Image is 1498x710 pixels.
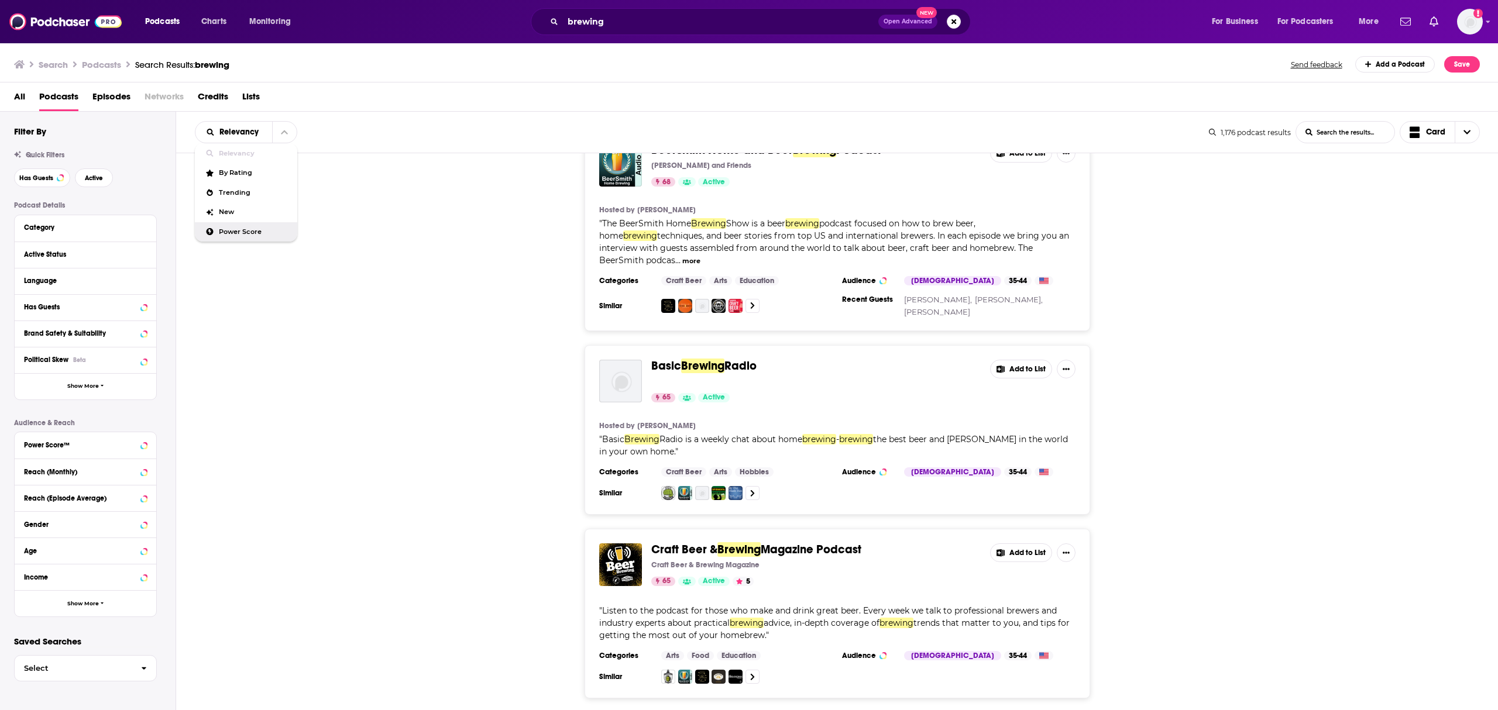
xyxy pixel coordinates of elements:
button: Gender [24,516,147,531]
span: Show More [67,601,99,607]
span: Listen to the podcast for those who make and drink great beer. Every week we talk to professional... [599,605,1057,628]
div: Brand Safety & Suitability [24,329,137,337]
button: Add to List [990,543,1052,562]
img: Basic Brewing Radio [695,299,709,313]
h3: Similar [599,488,652,498]
div: Active Status [24,250,139,259]
button: open menu [137,12,195,31]
span: " " [599,434,1068,457]
span: Radio [724,359,757,373]
div: Power Score™ [24,441,137,449]
a: [PERSON_NAME], [904,295,972,304]
h2: Choose View [1400,121,1480,143]
span: For Podcasters [1277,13,1334,30]
a: [PERSON_NAME] [904,307,970,316]
div: Reach (Episode Average) [24,494,137,502]
div: Reach (Monthly) [24,468,137,476]
button: Active [75,168,113,187]
div: Beta [73,356,86,364]
span: brewing [802,434,836,444]
button: Open AdvancedNew [878,15,937,29]
img: Podchaser - Follow, Share and Rate Podcasts [9,11,122,33]
span: Logged in as amanda.moss [1457,9,1483,35]
button: Active Status [24,247,147,261]
button: Show More Button [1057,144,1076,163]
span: Brewing [681,359,724,373]
span: Quick Filters [26,151,64,159]
div: Has Guests [24,303,137,311]
a: Basic Brewing Radio [599,360,642,402]
button: Power Score™ [24,437,147,451]
a: Lists [242,87,260,111]
a: 68 [651,177,675,187]
h3: Categories [599,467,652,477]
a: Credits [198,87,228,111]
div: [DEMOGRAPHIC_DATA] [904,276,1001,285]
span: All [14,87,25,111]
span: Active [703,575,725,587]
a: Craft Beer [661,276,706,285]
span: " " [599,605,1070,640]
h3: Audience [842,651,895,660]
span: brewing [195,59,229,70]
img: By The Mash Tun [729,486,743,500]
a: Active [698,177,730,187]
h4: Hosted by [599,205,634,215]
h4: Hosted by [599,421,634,430]
div: Language [24,277,139,285]
span: Basic [602,434,624,444]
img: User Profile [1457,9,1483,35]
img: Master Brewers Podcast [712,670,726,684]
span: Basic [651,359,681,373]
a: Education [735,276,779,285]
button: Show More [15,590,156,616]
button: Reach (Monthly) [24,464,147,478]
span: advice, in-depth coverage of [764,618,879,628]
a: [PERSON_NAME] [637,205,696,215]
a: Good Beer Hunting [695,670,709,684]
img: BeerSmith Home and Beer Brewing Podcast [678,486,692,500]
a: Craft Beer [661,467,706,477]
img: The Brewing Network Presents | Brew Strong [661,486,675,500]
span: More [1359,13,1379,30]
a: Show notifications dropdown [1425,12,1443,32]
span: Select [15,664,132,672]
span: Magazine Podcast [761,542,861,557]
h3: Audience [842,467,895,477]
p: Audience & Reach [14,419,157,427]
a: BasicBrewingRadio [651,360,757,373]
img: MicroBrewr Podcast [678,299,692,313]
img: BeerSmith Home and Beer Brewing Podcast [599,144,642,187]
div: 1,176 podcast results [1209,128,1291,137]
span: Craft Beer & [651,542,717,557]
span: Monitoring [249,13,291,30]
img: BeerSmith Home and Beer Brewing Podcast [678,670,692,684]
div: 35-44 [1004,651,1032,660]
span: 68 [662,177,671,188]
a: Active [698,577,730,586]
span: 65 [662,392,671,404]
div: Category [24,223,139,232]
button: open menu [1351,12,1393,31]
button: open menu [241,12,306,31]
a: Craft Beer & Brewing Magazine Podcast [599,543,642,586]
span: brewing [839,434,873,444]
button: Send feedback [1287,60,1346,70]
a: Basic Brewing Video [695,486,709,500]
a: Episodes [92,87,130,111]
img: The Brülosophy Podcast [729,670,743,684]
input: Search podcasts, credits, & more... [563,12,878,31]
span: Has Guests [19,175,53,181]
button: Save [1444,56,1480,73]
button: Has Guests [14,168,70,187]
button: Has Guests [24,299,147,314]
span: Networks [145,87,184,111]
span: Show is a beer [726,218,785,229]
a: 65 [651,577,675,586]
